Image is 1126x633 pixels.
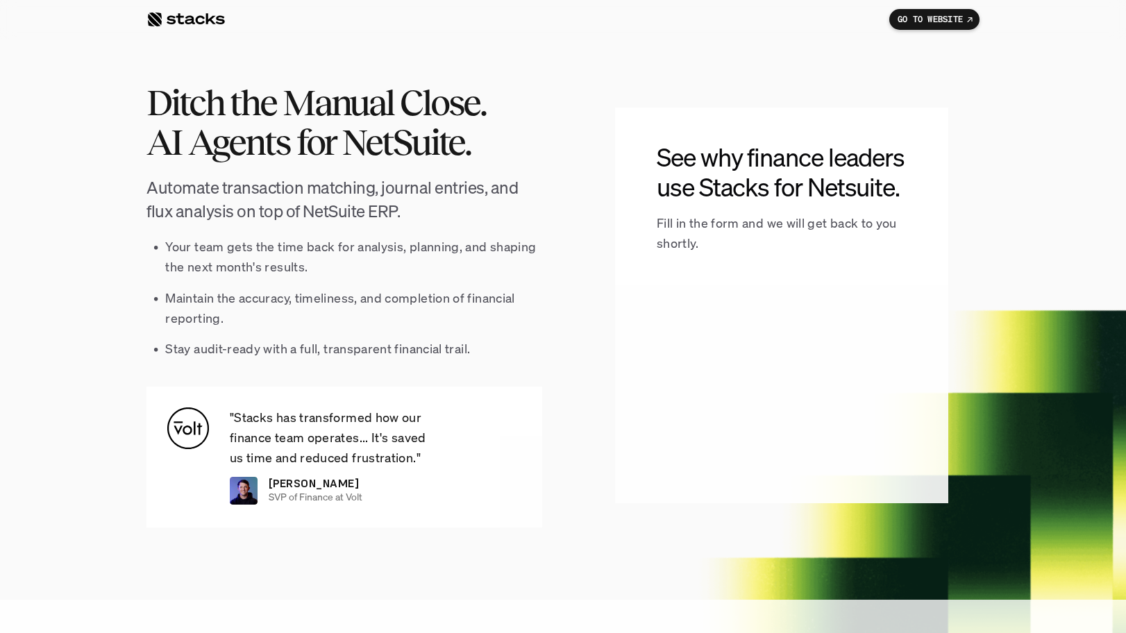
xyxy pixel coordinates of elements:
[165,339,542,359] p: Stay audit-ready with a full, transparent financial trail.
[657,213,907,253] p: Fill in the form and we will get back to you shortly.
[146,176,542,223] h4: Automate transaction matching, journal entries, and flux analysis on top of NetSuite ERP.
[657,142,907,202] h3: See why finance leaders use Stacks for Netsuite.
[153,288,158,308] p: •
[898,15,963,24] p: GO TO WEBSITE
[889,9,980,30] a: GO TO WEBSITE
[269,491,362,503] p: SVP of Finance at Volt
[165,288,542,328] p: Maintain the accuracy, timeliness, and completion of financial reporting.
[269,475,359,491] p: [PERSON_NAME]
[153,339,158,359] p: •
[165,237,542,277] p: Your team gets the time back for analysis, planning, and shaping the next month's results.
[230,407,521,467] p: "Stacks has transformed how our finance team operates... It's saved us time and reduced frustrati...
[146,83,542,162] h2: Ditch the Manual Close. AI Agents for NetSuite.
[153,237,158,257] p: •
